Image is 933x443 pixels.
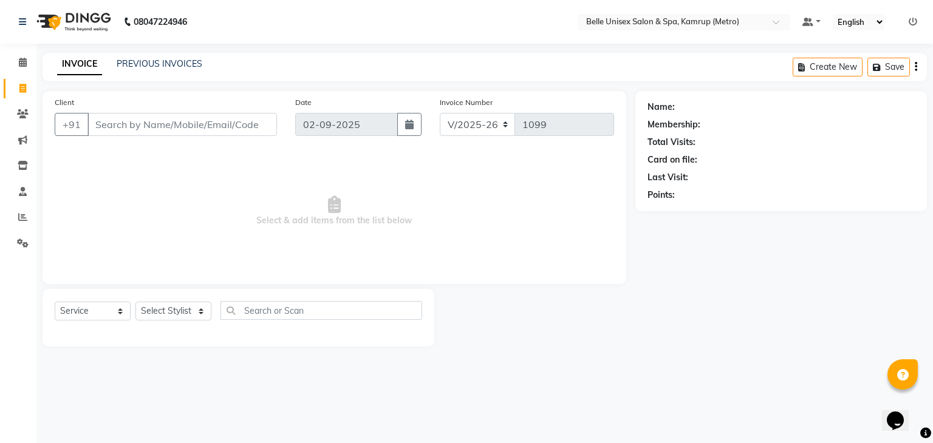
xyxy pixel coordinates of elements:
[648,118,700,131] div: Membership:
[648,171,688,184] div: Last Visit:
[648,189,675,201] div: Points:
[87,113,277,136] input: Search by Name/Mobile/Email/Code
[882,394,921,431] iframe: chat widget
[55,113,89,136] button: +91
[220,301,422,320] input: Search or Scan
[440,97,493,108] label: Invoice Number
[295,97,312,108] label: Date
[648,136,695,149] div: Total Visits:
[55,150,614,272] span: Select & add items from the list below
[648,154,697,166] div: Card on file:
[55,97,74,108] label: Client
[648,101,675,113] div: Name:
[31,5,114,39] img: logo
[117,58,202,69] a: PREVIOUS INVOICES
[867,58,910,76] button: Save
[57,53,102,75] a: INVOICE
[134,5,187,39] b: 08047224946
[793,58,863,76] button: Create New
